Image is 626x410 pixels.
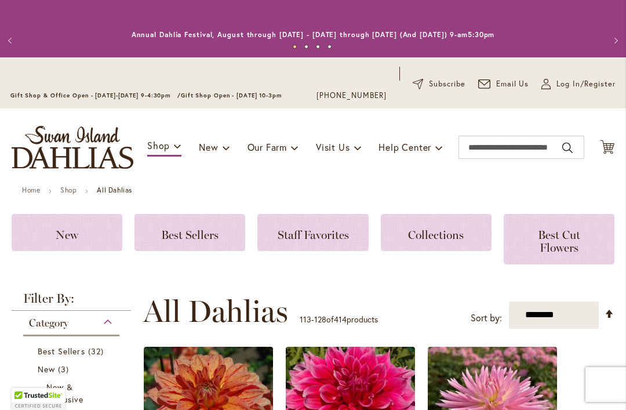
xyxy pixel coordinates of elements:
[429,78,465,90] span: Subscribe
[293,45,297,49] button: 1 of 4
[97,186,132,194] strong: All Dahlias
[134,214,245,251] a: Best Sellers
[46,382,83,405] span: New & Exclusive
[314,314,326,325] span: 128
[161,228,219,242] span: Best Sellers
[9,369,41,401] iframe: Launch Accessibility Center
[304,45,308,49] button: 2 of 4
[147,139,170,151] span: Shop
[199,141,218,153] span: New
[413,78,465,90] a: Subscribe
[38,363,108,375] a: New
[541,78,616,90] a: Log In/Register
[12,214,122,251] a: New
[56,228,78,242] span: New
[327,45,332,49] button: 4 of 4
[143,294,288,329] span: All Dahlias
[471,307,502,329] label: Sort by:
[603,29,626,52] button: Next
[181,92,282,99] span: Gift Shop Open - [DATE] 10-3pm
[478,78,529,90] a: Email Us
[257,214,368,251] a: Staff Favorites
[38,364,55,375] span: New
[538,228,580,255] span: Best Cut Flowers
[38,345,108,357] a: Best Sellers
[378,141,431,153] span: Help Center
[12,292,131,311] strong: Filter By:
[38,346,85,357] span: Best Sellers
[12,126,133,169] a: store logo
[88,345,107,357] span: 32
[316,45,320,49] button: 3 of 4
[316,141,350,153] span: Visit Us
[408,228,464,242] span: Collections
[132,30,495,39] a: Annual Dahlia Festival, August through [DATE] - [DATE] through [DATE] (And [DATE]) 9-am5:30pm
[334,314,347,325] span: 414
[278,228,349,242] span: Staff Favorites
[10,92,181,99] span: Gift Shop & Office Open - [DATE]-[DATE] 9-4:30pm /
[504,214,614,264] a: Best Cut Flowers
[300,310,378,329] p: - of products
[22,186,40,194] a: Home
[248,141,287,153] span: Our Farm
[58,363,72,375] span: 3
[300,314,311,325] span: 113
[316,90,387,101] a: [PHONE_NUMBER]
[60,186,77,194] a: Shop
[496,78,529,90] span: Email Us
[381,214,492,251] a: Collections
[556,78,616,90] span: Log In/Register
[29,317,68,329] span: Category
